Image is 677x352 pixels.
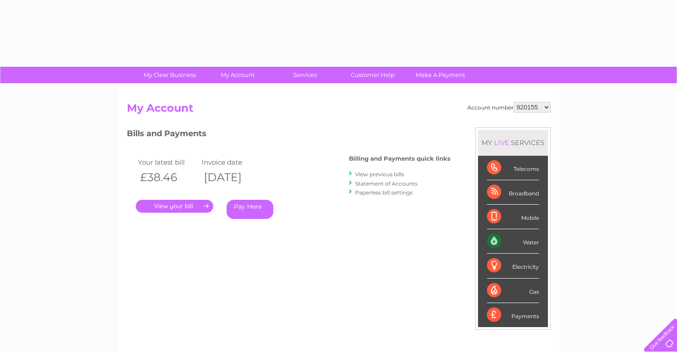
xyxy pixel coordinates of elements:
[199,168,264,186] th: [DATE]
[336,67,409,83] a: Customer Help
[487,156,539,180] div: Telecoms
[487,279,539,303] div: Gas
[467,102,551,113] div: Account number
[227,200,273,219] a: Pay Here
[355,180,418,187] a: Statement of Accounts
[487,303,539,327] div: Payments
[133,67,207,83] a: My Clear Business
[136,200,213,213] a: .
[201,67,274,83] a: My Account
[487,180,539,205] div: Broadband
[355,189,413,196] a: Paperless bill settings
[127,127,450,143] h3: Bills and Payments
[199,156,264,168] td: Invoice date
[492,138,511,147] div: LIVE
[404,67,477,83] a: Make A Payment
[136,156,200,168] td: Your latest bill
[478,130,548,155] div: MY SERVICES
[487,229,539,254] div: Water
[487,205,539,229] div: Mobile
[487,254,539,278] div: Electricity
[355,171,404,178] a: View previous bills
[136,168,200,186] th: £38.46
[349,155,450,162] h4: Billing and Payments quick links
[127,102,551,119] h2: My Account
[268,67,342,83] a: Services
